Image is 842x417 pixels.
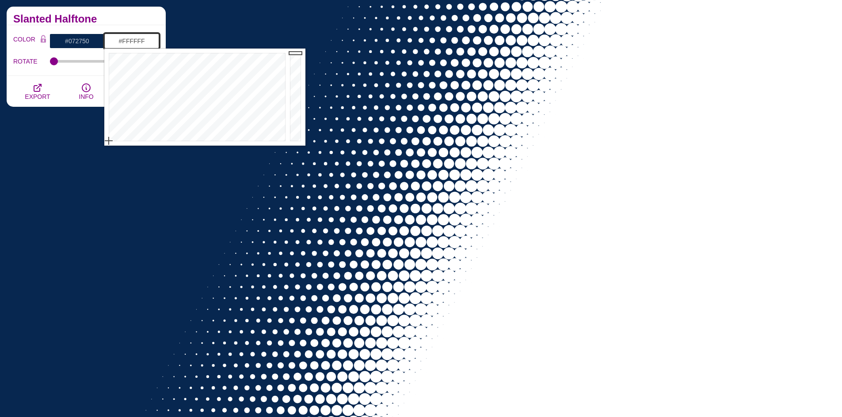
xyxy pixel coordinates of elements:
h2: Slanted Halftone [13,15,159,23]
button: Color Lock [37,34,50,46]
button: INFO [62,76,110,107]
span: EXPORT [25,93,50,100]
label: ROTATE [13,56,50,67]
span: INFO [79,93,93,100]
button: EXPORT [13,76,62,107]
label: COLOR [13,34,37,49]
